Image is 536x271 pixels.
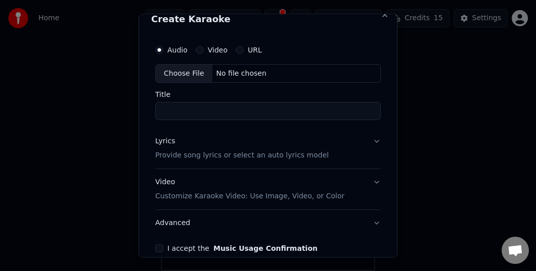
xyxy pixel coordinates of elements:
[155,178,344,202] div: Video
[208,46,228,53] label: Video
[167,46,188,53] label: Audio
[155,151,329,161] p: Provide song lyrics or select an auto lyrics model
[155,192,344,202] p: Customize Karaoke Video: Use Image, Video, or Color
[155,210,381,237] button: Advanced
[156,65,212,83] div: Choose File
[155,170,381,210] button: VideoCustomize Karaoke Video: Use Image, Video, or Color
[151,15,385,24] h2: Create Karaoke
[248,46,262,53] label: URL
[167,245,318,252] label: I accept the
[155,137,175,147] div: Lyrics
[155,91,381,98] label: Title
[212,69,271,79] div: No file chosen
[213,245,318,252] button: I accept the
[155,129,381,169] button: LyricsProvide song lyrics or select an auto lyrics model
